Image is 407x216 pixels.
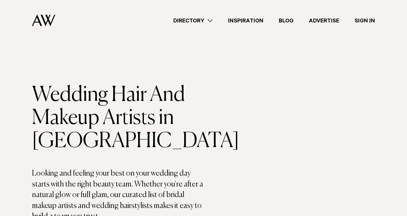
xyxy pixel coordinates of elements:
a: Directory [166,16,220,25]
img: Auckland Weddings Logo [32,14,55,26]
a: Inspiration [220,16,271,25]
a: Sign In [347,16,383,25]
h1: Wedding Hair And Makeup Artists in [GEOGRAPHIC_DATA] [32,84,204,153]
a: Advertise [301,16,347,25]
a: Blog [271,16,301,25]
